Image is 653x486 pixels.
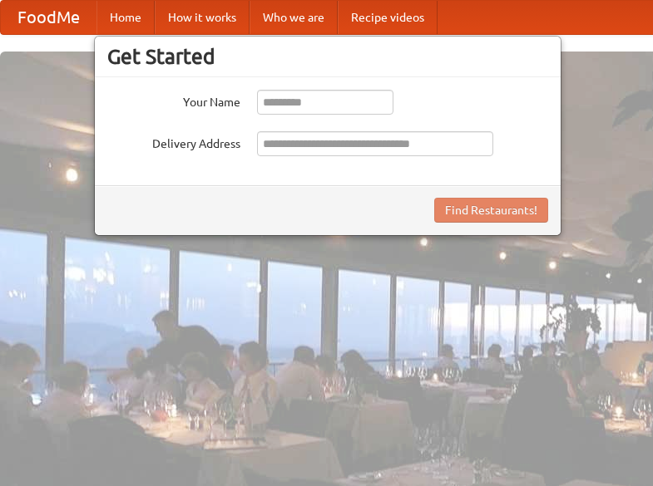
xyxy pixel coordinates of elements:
[107,90,240,110] label: Your Name
[96,1,155,34] a: Home
[107,44,548,69] h3: Get Started
[250,1,338,34] a: Who we are
[434,198,548,223] button: Find Restaurants!
[107,131,240,152] label: Delivery Address
[1,1,96,34] a: FoodMe
[155,1,250,34] a: How it works
[338,1,438,34] a: Recipe videos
